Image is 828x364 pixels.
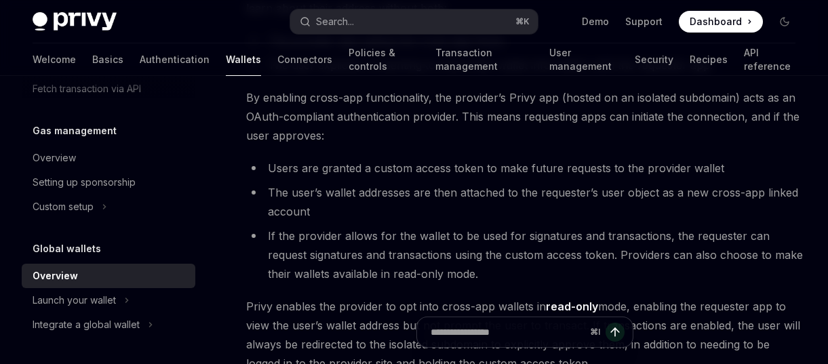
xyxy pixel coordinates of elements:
li: The user’s wallet addresses are then attached to the requester’s user object as a new cross-app l... [246,183,804,221]
a: Recipes [690,43,728,76]
input: Ask a question... [431,317,585,347]
a: Overview [22,146,195,170]
button: Open search [290,9,537,34]
a: Welcome [33,43,76,76]
a: Wallets [226,43,261,76]
a: Authentication [140,43,210,76]
img: dark logo [33,12,117,31]
div: Integrate a global wallet [33,317,140,333]
li: If the provider allows for the wallet to be used for signatures and transactions, the requester c... [246,226,804,283]
div: Launch your wallet [33,292,116,308]
a: Transaction management [435,43,533,76]
h5: Global wallets [33,241,101,257]
a: Dashboard [679,11,763,33]
button: Toggle Launch your wallet section [22,288,195,312]
a: Basics [92,43,123,76]
a: Connectors [277,43,332,76]
div: Overview [33,268,78,284]
a: Demo [582,15,609,28]
a: API reference [744,43,795,76]
a: Support [625,15,663,28]
button: Toggle dark mode [774,11,795,33]
a: Security [635,43,673,76]
a: Policies & controls [349,43,419,76]
a: Overview [22,264,195,288]
li: Users are granted a custom access token to make future requests to the provider wallet [246,159,804,178]
a: Setting up sponsorship [22,170,195,195]
span: Dashboard [690,15,742,28]
div: Setting up sponsorship [33,174,136,190]
div: Search... [316,14,354,30]
div: Custom setup [33,199,94,215]
strong: read-only [546,300,598,313]
h5: Gas management [33,123,117,139]
button: Toggle Integrate a global wallet section [22,312,195,337]
button: Toggle Custom setup section [22,195,195,219]
span: By enabling cross-app functionality, the provider’s Privy app (hosted on an isolated subdomain) a... [246,88,804,145]
span: ⌘ K [515,16,530,27]
a: User management [549,43,618,76]
div: Overview [33,150,76,166]
button: Send message [606,323,625,342]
